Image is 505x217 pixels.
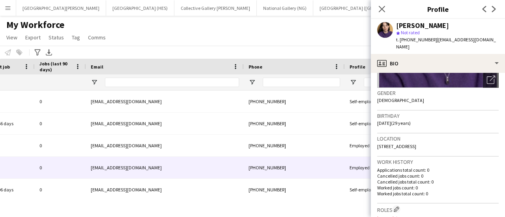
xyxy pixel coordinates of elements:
div: [PHONE_NUMBER] [244,179,345,200]
button: Collective Gallery [PERSON_NAME] [174,0,257,16]
div: Self-employed Crew [345,113,395,134]
input: Phone Filter Input [263,78,340,87]
input: Email Filter Input [105,78,239,87]
a: Comms [85,32,109,43]
span: Email [91,64,103,70]
div: [EMAIL_ADDRESS][DOMAIN_NAME] [86,179,244,200]
span: Profile [350,64,365,70]
a: Export [22,32,44,43]
a: View [3,32,21,43]
a: Status [45,32,67,43]
h3: Gender [377,89,499,96]
h3: Profile [371,4,505,14]
div: Bio [371,54,505,73]
div: 0 [35,113,86,134]
div: 0 [35,157,86,178]
div: 0 [35,135,86,156]
p: Cancelled jobs count: 0 [377,173,499,179]
button: Open Filter Menu [350,79,357,86]
button: Open Filter Menu [91,79,98,86]
p: Worked jobs count: 0 [377,185,499,191]
div: [PHONE_NUMBER] [244,157,345,178]
div: [PERSON_NAME] [396,22,449,29]
div: Employed Crew [345,157,395,178]
span: Tag [72,34,80,41]
div: [EMAIL_ADDRESS][DOMAIN_NAME] [86,157,244,178]
span: Jobs (last 90 days) [39,61,72,72]
h3: Roles [377,205,499,213]
div: 0 [35,179,86,200]
div: [PHONE_NUMBER] [244,113,345,134]
div: [EMAIL_ADDRESS][DOMAIN_NAME] [86,113,244,134]
span: My Workforce [6,19,64,31]
span: Export [25,34,41,41]
h3: Birthday [377,112,499,119]
p: Worked jobs total count: 0 [377,191,499,197]
button: Open Filter Menu [249,79,256,86]
h3: Location [377,135,499,142]
span: t. [PHONE_NUMBER] [396,37,437,43]
div: 0 [35,91,86,112]
span: | [EMAIL_ADDRESS][DOMAIN_NAME] [396,37,496,50]
a: Tag [69,32,83,43]
div: [EMAIL_ADDRESS][DOMAIN_NAME] [86,135,244,156]
span: Not rated [401,30,420,35]
span: Comms [88,34,106,41]
input: Profile Filter Input [364,78,391,87]
span: [DEMOGRAPHIC_DATA] [377,97,424,103]
button: National Gallery (NG) [257,0,313,16]
div: Self-employed Crew [345,179,395,200]
div: Self-employed Crew [345,91,395,112]
button: [GEOGRAPHIC_DATA][PERSON_NAME] [16,0,106,16]
app-action-btn: Export XLSX [44,48,54,57]
button: [GEOGRAPHIC_DATA] ([GEOGRAPHIC_DATA]) [313,0,417,16]
app-action-btn: Advanced filters [33,48,42,57]
div: [PHONE_NUMBER] [244,135,345,156]
span: View [6,34,17,41]
div: Employed Crew [345,135,395,156]
p: Cancelled jobs total count: 0 [377,179,499,185]
h3: Work history [377,158,499,165]
div: Open photos pop-in [483,72,499,88]
span: [STREET_ADDRESS] [377,143,416,149]
span: [DATE] (29 years) [377,120,411,126]
div: [EMAIL_ADDRESS][DOMAIN_NAME] [86,91,244,112]
p: Applications total count: 0 [377,167,499,173]
span: Status [49,34,64,41]
span: Phone [249,64,262,70]
button: [GEOGRAPHIC_DATA] (HES) [106,0,174,16]
div: [PHONE_NUMBER] [244,91,345,112]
